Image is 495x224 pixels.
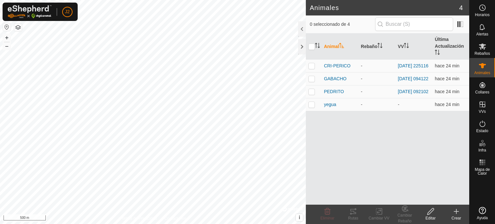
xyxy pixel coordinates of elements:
[474,52,490,55] span: Rebaños
[3,42,11,50] button: –
[435,63,459,68] span: 2 sept 2025, 10:33
[366,215,392,221] div: Cambiar VV
[398,102,400,107] app-display-virtual-paddock-transition: -
[339,44,344,49] p-sorticon: Activar para ordenar
[476,129,488,133] span: Estado
[324,63,350,69] span: CRI-PERICO
[395,34,432,60] th: VV
[299,215,300,220] span: i
[404,44,409,49] p-sorticon: Activar para ordenar
[324,75,346,82] span: GABACHO
[475,13,490,17] span: Horarios
[14,24,22,31] button: Capas del Mapa
[398,89,429,94] a: [DATE] 092102
[8,5,52,18] img: Logo Gallagher
[324,88,344,95] span: PEDRITO
[361,75,393,82] div: -
[476,32,488,36] span: Alertas
[324,101,336,108] span: yegua
[315,44,320,49] p-sorticon: Activar para ordenar
[398,63,429,68] a: [DATE] 225116
[377,44,383,49] p-sorticon: Activar para ordenar
[470,204,495,222] a: Ayuda
[358,34,395,60] th: Rebaño
[443,215,469,221] div: Crear
[296,214,303,221] button: i
[392,212,418,224] div: Cambiar Rebaño
[477,216,488,220] span: Ayuda
[375,17,453,31] input: Buscar (S)
[435,76,459,81] span: 2 sept 2025, 10:32
[418,215,443,221] div: Editar
[435,89,459,94] span: 2 sept 2025, 10:33
[361,63,393,69] div: -
[165,216,186,221] a: Contáctenos
[321,34,358,60] th: Animal
[310,21,375,28] span: 0 seleccionado de 4
[3,34,11,42] button: +
[3,23,11,31] button: Restablecer Mapa
[361,88,393,95] div: -
[65,8,70,15] span: J2
[320,216,334,220] span: Eliminar
[478,148,486,152] span: Infra
[459,3,463,13] span: 4
[432,34,469,60] th: Última Actualización
[471,168,493,175] span: Mapa de Calor
[435,102,459,107] span: 2 sept 2025, 10:33
[120,216,157,221] a: Política de Privacidad
[475,90,489,94] span: Collares
[310,4,459,12] h2: Animales
[398,76,429,81] a: [DATE] 094122
[435,51,440,56] p-sorticon: Activar para ordenar
[340,215,366,221] div: Rutas
[479,110,486,113] span: VVs
[361,101,393,108] div: -
[474,71,490,75] span: Animales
